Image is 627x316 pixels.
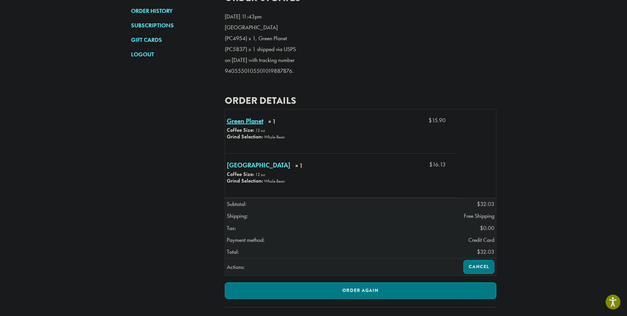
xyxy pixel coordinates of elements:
span: $ [480,224,483,232]
a: GIFT CARDS [131,34,215,45]
strong: Grind Selection: [227,133,263,140]
th: Actions: [225,258,457,275]
td: Free Shipping [457,210,496,222]
a: LOGOUT [131,49,215,60]
p: Whole Bean [264,178,285,184]
a: ORDER HISTORY [131,5,215,16]
p: Whole Bean [264,134,285,140]
th: Subtotal: [225,198,457,210]
span: $ [477,248,480,255]
a: Green Planet [227,116,263,126]
strong: × 1 [268,117,300,128]
bdi: 16.13 [429,161,446,168]
span: $ [477,200,480,208]
bdi: 15.90 [429,117,446,124]
h2: Order details [225,95,496,106]
p: [DATE] 11:43pm [225,11,300,22]
p: 12 oz [255,172,265,177]
a: Cancel order 364092 [463,260,494,274]
th: Payment method: [225,234,457,246]
td: Credit Card [457,234,496,246]
p: [GEOGRAPHIC_DATA] (PC4954) x 1, Green Planet (PC5837) x 1 shipped via USPS on [DATE] with trackin... [225,22,300,76]
strong: Coffee Size: [227,171,254,178]
span: 0.00 [480,224,494,232]
a: SUBSCRIPTIONS [131,20,215,31]
span: $ [429,161,432,168]
span: $ [429,117,432,124]
a: [GEOGRAPHIC_DATA] [227,160,290,170]
th: Tax: [225,222,457,234]
a: Order again [225,282,496,299]
strong: Coffee Size: [227,127,254,133]
th: Total: [225,246,457,258]
span: 32.03 [477,248,494,255]
th: Shipping: [225,210,457,222]
strong: × 1 [295,161,335,172]
span: 32.03 [477,200,494,208]
strong: Grind Selection: [227,177,263,184]
p: 12 oz [255,128,265,133]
